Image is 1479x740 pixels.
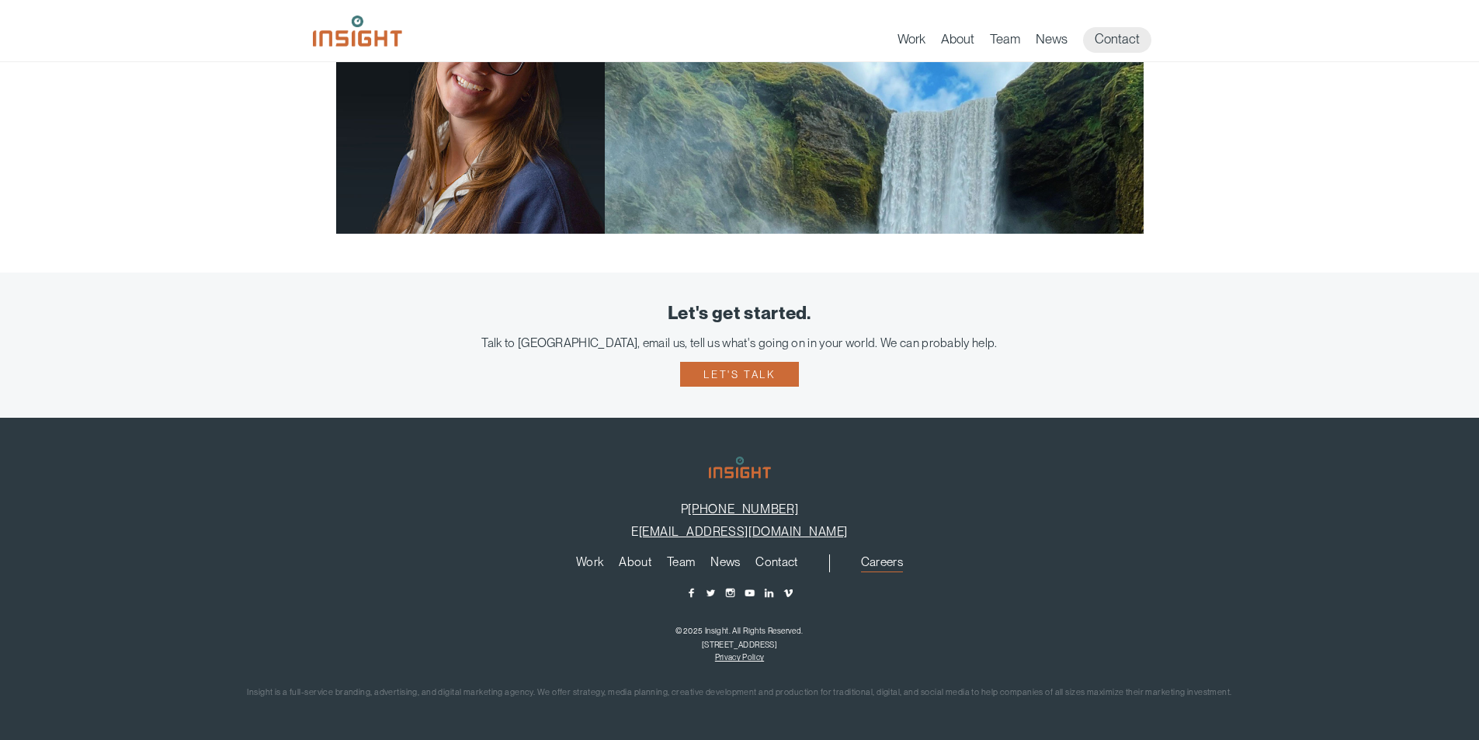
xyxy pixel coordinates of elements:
a: LinkedIn [763,587,775,599]
a: Let's talk [680,362,798,387]
p: Insight is a full-service branding, advertising, and digital marketing agency. We offer strategy,... [23,685,1456,701]
a: Vimeo [783,587,794,599]
nav: primary navigation menu [568,554,830,573]
a: Careers [861,556,903,573]
a: About [619,556,651,573]
div: Talk to [GEOGRAPHIC_DATA], email us, tell us what's going on in your world. We can probably help. [23,335,1456,350]
a: Work [576,556,603,573]
nav: secondary navigation menu [853,554,911,573]
p: E [23,524,1456,539]
a: News [1036,31,1068,53]
a: YouTube [744,587,755,599]
a: Team [667,556,695,573]
a: News [710,556,740,573]
div: Let's get started. [23,304,1456,324]
a: Contact [1083,27,1151,53]
nav: primary navigation menu [897,27,1167,53]
p: P [23,502,1456,516]
a: Team [990,31,1020,53]
img: Insight Marketing Design [709,457,771,478]
a: About [941,31,974,53]
img: Insight Marketing Design [313,16,402,47]
a: Work [897,31,925,53]
a: Instagram [724,587,736,599]
nav: copyright navigation menu [711,652,768,662]
a: Facebook [686,587,697,599]
a: Privacy Policy [715,652,764,662]
a: Contact [755,556,797,573]
a: [EMAIL_ADDRESS][DOMAIN_NAME] [639,524,848,539]
p: ©2025 Insight. All Rights Reserved. [STREET_ADDRESS] [23,624,1456,651]
a: [PHONE_NUMBER] [688,502,798,516]
a: Twitter [705,587,717,599]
